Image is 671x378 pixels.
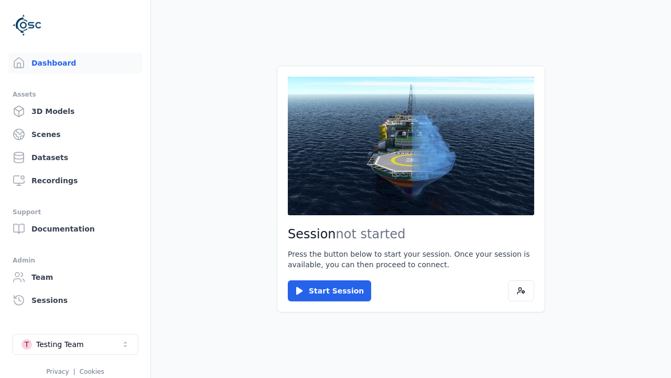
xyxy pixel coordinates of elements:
a: Team [8,267,142,288]
p: Press the button below to start your session. Once your session is available, you can then procee... [288,249,534,270]
a: Datasets [8,147,142,168]
span: not started [336,227,406,241]
a: Recordings [8,170,142,191]
div: T [21,339,32,350]
a: Scenes [8,124,142,145]
a: 3D Models [8,101,142,122]
a: Sessions [8,290,142,311]
a: Cookies [80,368,104,375]
img: Logo [13,10,42,40]
div: Support [13,206,138,218]
span: | [73,368,75,375]
a: Dashboard [8,52,142,73]
div: Assets [13,88,138,101]
a: Privacy [46,368,69,375]
button: Start Session [288,280,371,301]
button: Select a workspace [13,334,138,355]
a: Documentation [8,218,142,239]
div: Testing Team [36,339,84,350]
div: Admin [13,254,138,267]
h2: Session [288,226,534,243]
